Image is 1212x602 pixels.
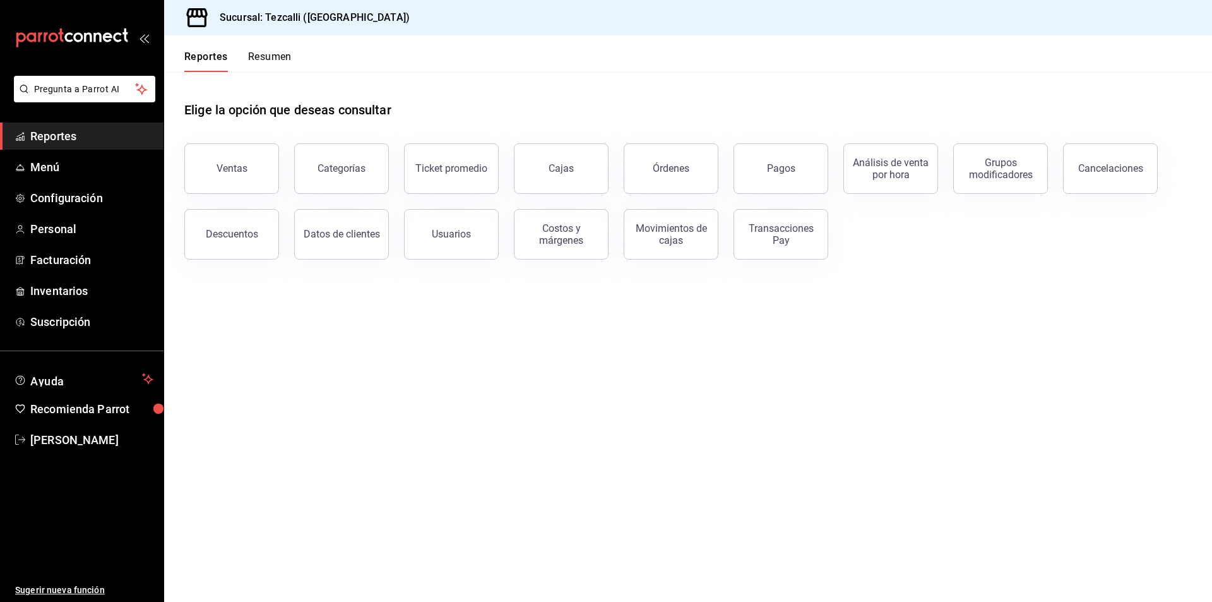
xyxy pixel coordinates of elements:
span: Sugerir nueva función [15,584,153,597]
div: Ticket promedio [415,162,487,174]
span: Pregunta a Parrot AI [34,83,136,96]
a: Cajas [514,143,609,194]
button: open_drawer_menu [139,33,149,43]
button: Cancelaciones [1063,143,1158,194]
h1: Elige la opción que deseas consultar [184,100,391,119]
button: Transacciones Pay [734,209,828,260]
span: Reportes [30,128,153,145]
a: Pregunta a Parrot AI [9,92,155,105]
span: Inventarios [30,282,153,299]
span: Menú [30,159,153,176]
span: Personal [30,220,153,238]
div: Cajas [549,161,574,176]
button: Movimientos de cajas [624,209,718,260]
button: Descuentos [184,209,279,260]
div: Transacciones Pay [742,222,820,246]
span: [PERSON_NAME] [30,431,153,448]
button: Pregunta a Parrot AI [14,76,155,102]
span: Ayuda [30,371,137,387]
div: Movimientos de cajas [632,222,710,246]
button: Ventas [184,143,279,194]
div: Costos y márgenes [522,222,600,246]
span: Recomienda Parrot [30,400,153,418]
button: Resumen [248,51,292,72]
button: Órdenes [624,143,718,194]
div: Descuentos [206,228,258,240]
span: Configuración [30,190,153,207]
div: navigation tabs [184,51,292,72]
button: Grupos modificadores [953,143,1048,194]
button: Datos de clientes [294,209,389,260]
div: Análisis de venta por hora [852,157,930,181]
h3: Sucursal: Tezcalli ([GEOGRAPHIC_DATA]) [210,10,410,25]
div: Usuarios [432,228,471,240]
button: Ticket promedio [404,143,499,194]
button: Categorías [294,143,389,194]
div: Categorías [318,162,365,174]
span: Facturación [30,251,153,268]
button: Usuarios [404,209,499,260]
span: Suscripción [30,313,153,330]
div: Cancelaciones [1078,162,1143,174]
button: Reportes [184,51,228,72]
div: Órdenes [653,162,689,174]
button: Pagos [734,143,828,194]
div: Pagos [767,162,795,174]
div: Ventas [217,162,247,174]
button: Costos y márgenes [514,209,609,260]
div: Datos de clientes [304,228,380,240]
button: Análisis de venta por hora [843,143,938,194]
div: Grupos modificadores [961,157,1040,181]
